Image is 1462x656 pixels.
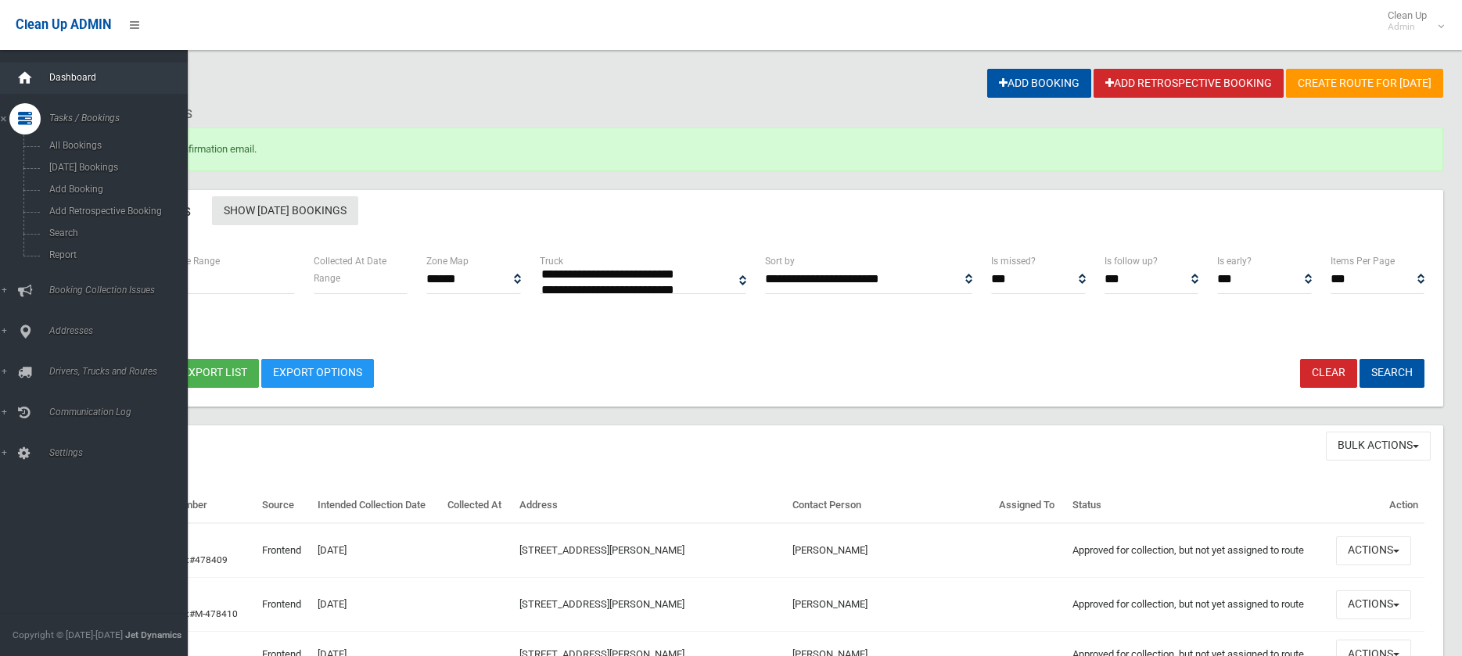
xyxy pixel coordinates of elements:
th: Booking Number [127,488,256,524]
button: Actions [1336,536,1411,565]
span: [DATE] Bookings [45,162,186,173]
strong: Jet Dynamics [125,629,181,640]
div: Booking sent confirmation email. [69,127,1443,171]
a: Add Retrospective Booking [1094,69,1284,98]
button: Export list [171,359,259,388]
td: [PERSON_NAME] [786,578,993,632]
td: [DATE] [311,523,441,578]
th: Status [1066,488,1330,524]
span: Report [45,249,186,260]
a: #478409 [189,554,228,565]
td: Frontend [256,523,311,578]
a: #M-478410 [189,608,238,619]
a: Export Options [261,359,374,388]
th: Contact Person [786,488,993,524]
th: Intended Collection Date [311,488,441,524]
span: Booking Collection Issues [45,285,199,296]
span: Search [45,228,186,238]
th: Collected At [441,488,513,524]
a: Create route for [DATE] [1286,69,1443,98]
th: Action [1330,488,1424,524]
span: Communication Log [45,407,199,418]
button: Actions [1336,590,1411,619]
button: Search [1360,359,1424,388]
label: Truck [540,253,563,270]
span: Copyright © [DATE]-[DATE] [13,629,123,640]
td: [PERSON_NAME] [786,523,993,578]
td: Approved for collection, but not yet assigned to route [1066,523,1330,578]
a: Show [DATE] Bookings [212,196,358,225]
span: Settings [45,447,199,458]
span: Clean Up [1380,9,1442,33]
button: Bulk Actions [1326,432,1431,461]
small: Admin [1388,21,1427,33]
a: Clear [1300,359,1357,388]
a: Add Booking [987,69,1091,98]
span: Add Retrospective Booking [45,206,186,217]
td: [DATE] [311,578,441,632]
span: Add Booking [45,184,186,195]
td: Frontend [256,578,311,632]
th: Address [513,488,786,524]
span: Dashboard [45,72,199,83]
span: Clean Up ADMIN [16,17,111,32]
a: [STREET_ADDRESS][PERSON_NAME] [519,544,684,556]
span: All Bookings [45,140,186,151]
td: Approved for collection, but not yet assigned to route [1066,578,1330,632]
span: Drivers, Trucks and Routes [45,366,199,377]
th: Assigned To [993,488,1066,524]
span: Tasks / Bookings [45,113,199,124]
th: Source [256,488,311,524]
span: Addresses [45,325,199,336]
a: [STREET_ADDRESS][PERSON_NAME] [519,598,684,610]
